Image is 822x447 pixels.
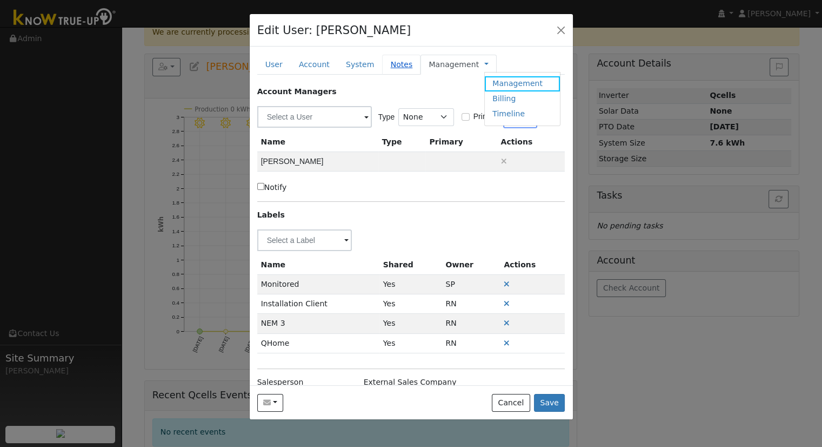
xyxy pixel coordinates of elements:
td: Renchia Nicholas [442,333,500,353]
td: NEM 3 [257,314,379,333]
button: Cancel [492,394,530,412]
label: External Sales Company [364,377,457,388]
input: Notify [257,183,264,190]
a: Notes [382,55,420,75]
th: Actions [497,133,565,152]
label: Type [378,111,395,123]
th: Primary [425,133,497,152]
a: Remove Label [504,319,510,327]
th: Actions [500,255,565,275]
td: Yes [379,333,442,353]
input: Select a Label [257,229,352,251]
th: Name [257,133,378,152]
td: Yes [379,294,442,314]
a: Remove User [501,157,507,166]
a: System [338,55,383,75]
input: Primary [462,113,469,121]
a: Timeline [485,107,560,122]
td: Renchia Nicholas [442,294,500,314]
th: Shared [379,255,442,275]
strong: Account Managers [257,87,337,96]
td: Yes [379,314,442,333]
label: Notify [257,182,287,193]
a: Management [429,59,479,70]
a: Remove Label [504,280,510,288]
input: Select a User [257,106,372,128]
button: kkmnighttrain@aol.com [257,394,284,412]
td: Monitored [257,275,379,294]
th: Name [257,255,379,275]
td: Samantha Perry [442,275,500,294]
a: Remove Label [504,339,510,347]
th: Owner [442,255,500,275]
a: Account [291,55,338,75]
td: Installation Client [257,294,379,314]
h4: Edit User: [PERSON_NAME] [257,22,411,39]
td: QHome [257,333,379,353]
a: Management [485,76,560,91]
a: Billing [485,91,560,107]
label: Primary [473,111,500,122]
strong: Labels [257,211,285,219]
a: User [257,55,291,75]
button: Save [534,394,565,412]
label: Salesperson [257,377,304,388]
a: Remove Label [504,299,510,308]
td: Renchia Nicholas [442,314,500,333]
th: Type [378,133,426,152]
td: Yes [379,275,442,294]
td: [PERSON_NAME] [257,152,378,172]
